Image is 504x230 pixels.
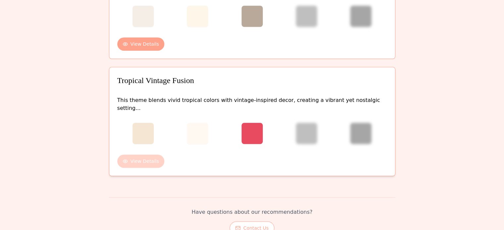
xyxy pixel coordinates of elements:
[117,155,164,168] button: View Details
[117,37,164,51] button: View Details
[117,75,387,86] h3: Tropical Vintage Fusion
[117,96,387,112] p: This theme blends vivid tropical colors with vintage-inspired decor, creating a vibrant yet nosta...
[109,208,395,216] p: Have questions about our recommendations?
